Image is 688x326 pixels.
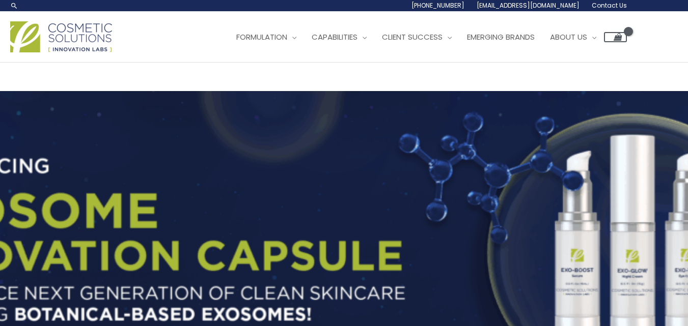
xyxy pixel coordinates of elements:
span: About Us [550,32,587,42]
span: [EMAIL_ADDRESS][DOMAIN_NAME] [477,1,580,10]
a: Client Success [374,22,459,52]
span: [PHONE_NUMBER] [411,1,464,10]
a: Emerging Brands [459,22,542,52]
a: Capabilities [304,22,374,52]
a: Search icon link [10,2,18,10]
span: Client Success [382,32,443,42]
nav: Site Navigation [221,22,627,52]
span: Capabilities [312,32,357,42]
span: Contact Us [592,1,627,10]
a: Formulation [229,22,304,52]
span: Formulation [236,32,287,42]
a: View Shopping Cart, empty [604,32,627,42]
a: About Us [542,22,604,52]
span: Emerging Brands [467,32,535,42]
img: Cosmetic Solutions Logo [10,21,112,52]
